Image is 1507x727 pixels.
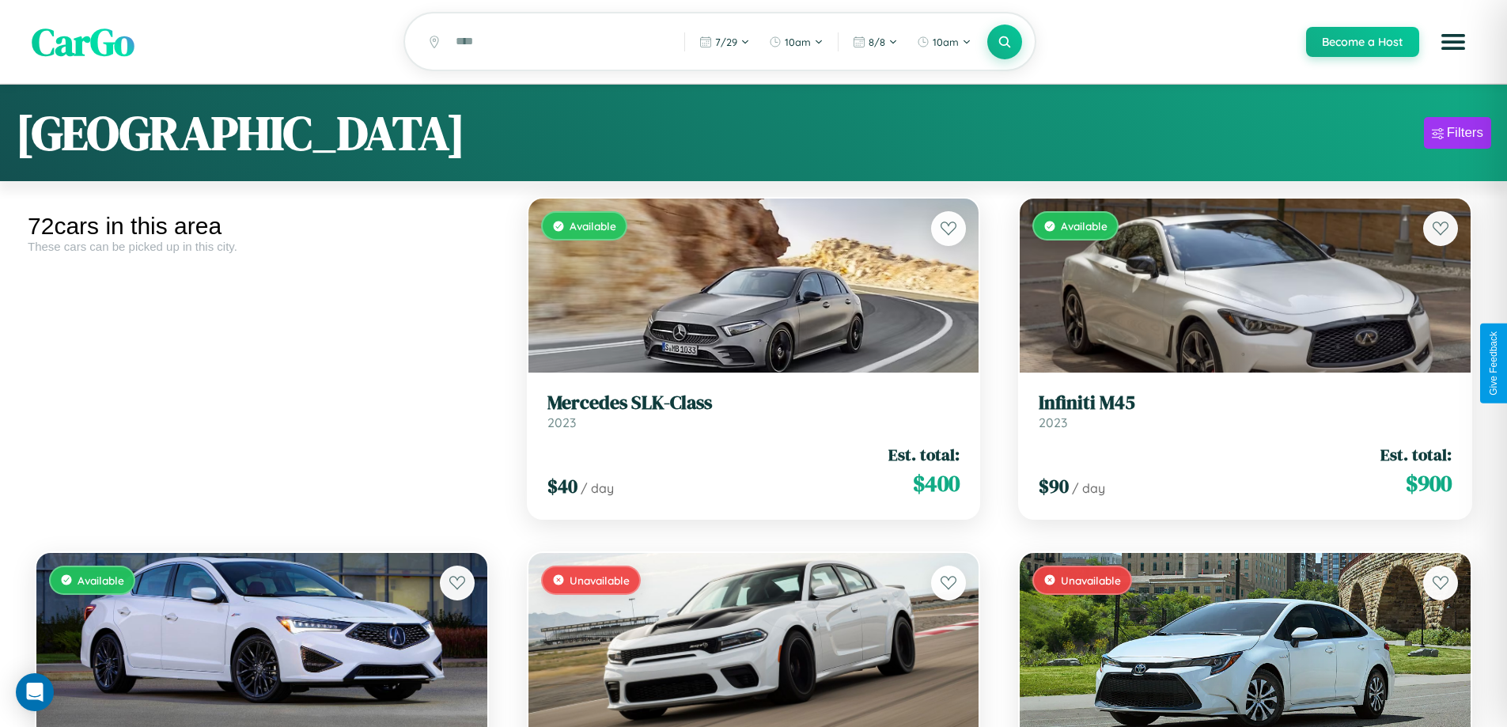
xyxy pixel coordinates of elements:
[1488,331,1499,396] div: Give Feedback
[1039,415,1067,430] span: 2023
[888,443,960,466] span: Est. total:
[1061,574,1121,587] span: Unavailable
[16,673,54,711] div: Open Intercom Messenger
[1039,392,1452,430] a: Infiniti M452023
[28,213,496,240] div: 72 cars in this area
[547,473,577,499] span: $ 40
[78,574,124,587] span: Available
[761,29,831,55] button: 10am
[1406,468,1452,499] span: $ 900
[1306,27,1419,57] button: Become a Host
[28,240,496,253] div: These cars can be picked up in this city.
[547,392,960,430] a: Mercedes SLK-Class2023
[570,219,616,233] span: Available
[1039,392,1452,415] h3: Infiniti M45
[1447,125,1483,141] div: Filters
[1039,473,1069,499] span: $ 90
[1380,443,1452,466] span: Est. total:
[1431,20,1475,64] button: Open menu
[691,29,758,55] button: 7/29
[785,36,811,48] span: 10am
[913,468,960,499] span: $ 400
[547,392,960,415] h3: Mercedes SLK-Class
[869,36,885,48] span: 8 / 8
[547,415,576,430] span: 2023
[909,29,979,55] button: 10am
[32,16,134,68] span: CarGo
[1061,219,1108,233] span: Available
[16,100,465,165] h1: [GEOGRAPHIC_DATA]
[933,36,959,48] span: 10am
[715,36,737,48] span: 7 / 29
[1424,117,1491,149] button: Filters
[1072,480,1105,496] span: / day
[581,480,614,496] span: / day
[845,29,906,55] button: 8/8
[570,574,630,587] span: Unavailable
